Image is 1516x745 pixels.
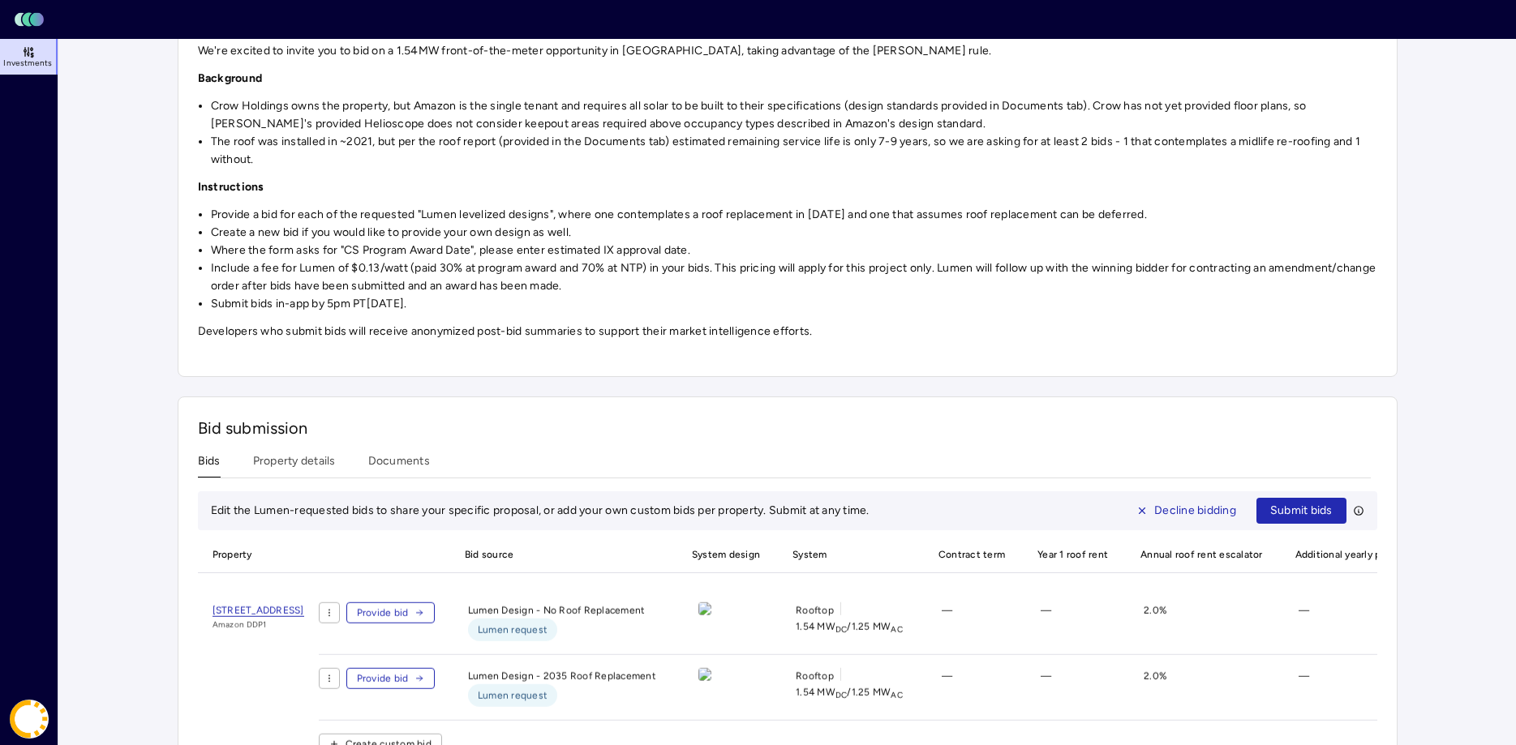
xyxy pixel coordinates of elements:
button: Property details [253,452,336,477]
sub: AC [891,689,903,700]
button: Documents [368,452,430,477]
span: Edit the Lumen-requested bids to share your specific proposal, or add your own custom bids per pr... [211,503,870,517]
img: view [698,668,711,681]
li: The roof was installed in ~2021, but per the roof report (provided in the Documents tab) estimate... [211,133,1377,169]
li: Crow Holdings owns the property, but Amazon is the single tenant and requires all solar to be bui... [211,97,1377,133]
div: — [929,602,1015,641]
span: [STREET_ADDRESS] [213,605,304,617]
span: Investments [3,58,52,68]
div: — [1028,668,1118,707]
span: System [783,537,916,572]
span: Amazon DDP1 [213,619,304,632]
li: Include a fee for Lumen of $0.13/watt (paid 30% at program award and 70% at NTP) in your bids. Th... [211,259,1377,295]
button: Bids [198,452,221,477]
button: Submit bids [1256,498,1346,524]
span: Provide bid [357,605,409,621]
span: Lumen request [478,687,548,704]
li: Create a new bid if you would like to provide your own design as well. [211,224,1377,242]
span: 1.54 MW / 1.25 MW [796,619,903,635]
span: Bid submission [198,418,308,438]
span: Year 1 roof rent [1028,537,1118,572]
img: Coast Energy [10,700,49,739]
sub: AC [891,623,903,634]
img: view [698,602,711,615]
span: Property [198,537,319,572]
span: Rooftop [796,668,834,684]
p: Developers who submit bids will receive anonymized post-bid summaries to support their market int... [198,323,1377,340]
li: Submit bids in-app by 5pm PT[DATE]. [211,295,1377,313]
li: Provide a bid for each of the requested "Lumen levelized designs", where one contemplates a roof ... [211,206,1377,224]
button: Decline bidding [1123,498,1250,524]
strong: Background [198,71,263,85]
div: — [1286,668,1431,707]
div: — [929,668,1015,707]
span: Rooftop [796,602,834,619]
div: — [1286,602,1431,641]
sub: DC [835,623,848,634]
strong: Instructions [198,180,264,194]
span: Contract term [929,537,1015,572]
span: Bid source [455,537,669,572]
span: Submit bids [1270,502,1333,520]
span: Annual roof rent escalator [1131,537,1273,572]
span: Lumen request [478,622,548,638]
div: Lumen Design - No Roof Replacement [455,602,669,641]
sub: DC [835,689,848,700]
span: 1.54 MW / 1.25 MW [796,684,903,700]
button: Provide bid [346,668,436,689]
div: 2.0% [1131,602,1273,641]
span: Decline bidding [1154,502,1236,520]
span: System design [682,537,770,572]
div: Lumen Design - 2035 Roof Replacement [455,668,669,707]
div: 2.0% [1131,668,1273,707]
span: Additional yearly payments [1286,537,1431,572]
a: [STREET_ADDRESS] [213,602,304,619]
span: Provide bid [357,670,409,687]
button: Provide bid [346,602,436,623]
li: Where the form asks for "CS Program Award Date", please enter estimated IX approval date. [211,242,1377,259]
p: We're excited to invite you to bid on a 1.54MW front-of-the-meter opportunity in [GEOGRAPHIC_DATA... [198,42,1377,60]
div: — [1028,602,1118,641]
